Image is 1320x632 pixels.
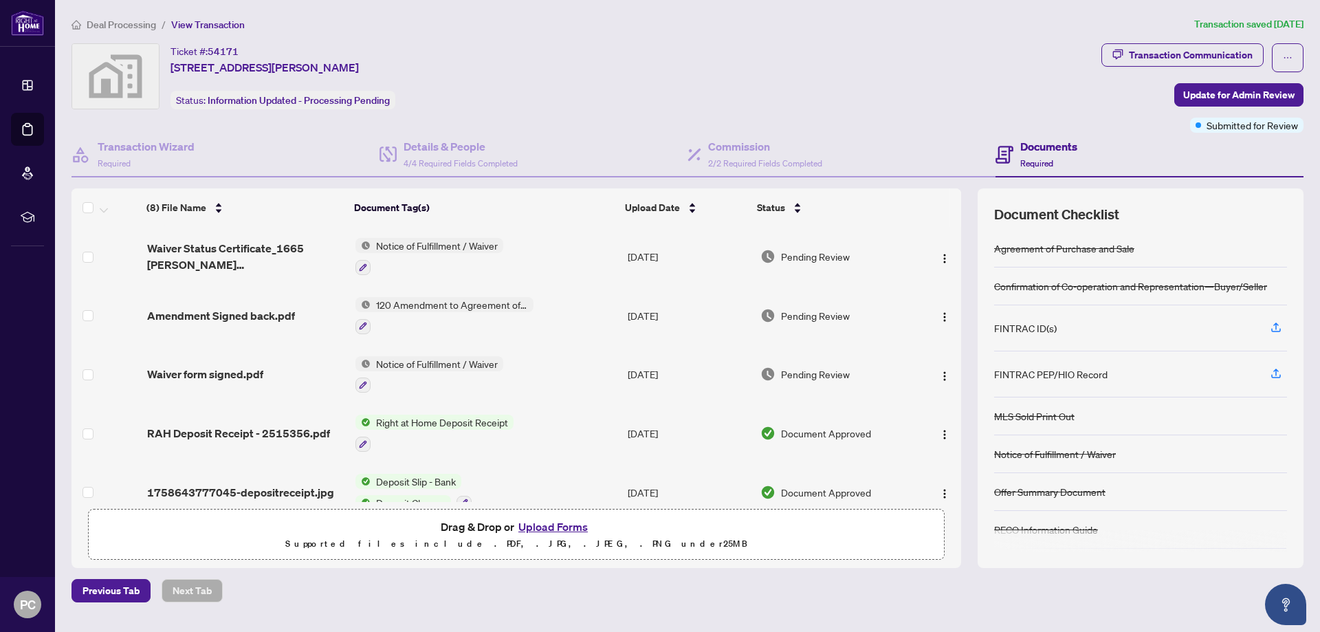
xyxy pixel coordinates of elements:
[939,488,950,499] img: Logo
[760,485,775,500] img: Document Status
[622,404,755,463] td: [DATE]
[934,481,956,503] button: Logo
[934,305,956,327] button: Logo
[82,580,140,602] span: Previous Tab
[622,227,755,286] td: [DATE]
[1207,118,1298,133] span: Submitted for Review
[1020,138,1077,155] h4: Documents
[371,238,503,253] span: Notice of Fulfillment / Waiver
[441,518,592,536] span: Drag & Drop or
[934,246,956,268] button: Logo
[939,312,950,323] img: Logo
[757,200,785,215] span: Status
[355,474,472,511] button: Status IconDeposit Slip - BankStatus IconDeposit Cheque
[355,297,371,312] img: Status Icon
[781,485,871,500] span: Document Approved
[355,238,503,275] button: Status IconNotice of Fulfillment / Waiver
[208,94,390,107] span: Information Updated - Processing Pending
[1174,83,1303,107] button: Update for Admin Review
[98,138,195,155] h4: Transaction Wizard
[355,474,371,489] img: Status Icon
[781,426,871,441] span: Document Approved
[708,158,822,168] span: 2/2 Required Fields Completed
[781,308,850,323] span: Pending Review
[708,138,822,155] h4: Commission
[1020,158,1053,168] span: Required
[170,91,395,109] div: Status:
[939,429,950,440] img: Logo
[404,158,518,168] span: 4/4 Required Fields Completed
[162,579,223,602] button: Next Tab
[994,320,1057,336] div: FINTRAC ID(s)
[514,518,592,536] button: Upload Forms
[147,425,330,442] span: RAH Deposit Receipt - 2515356.pdf
[371,356,503,371] span: Notice of Fulfillment / Waiver
[994,279,1267,294] div: Confirmation of Co-operation and Representation—Buyer/Seller
[355,356,503,393] button: Status IconNotice of Fulfillment / Waiver
[371,474,461,489] span: Deposit Slip - Bank
[97,536,936,552] p: Supported files include .PDF, .JPG, .JPEG, .PNG under 25 MB
[20,595,36,614] span: PC
[146,200,206,215] span: (8) File Name
[939,371,950,382] img: Logo
[11,10,44,36] img: logo
[994,484,1105,499] div: Offer Summary Document
[760,249,775,264] img: Document Status
[994,408,1075,424] div: MLS Sold Print Out
[208,45,239,58] span: 54171
[781,249,850,264] span: Pending Review
[141,188,348,227] th: (8) File Name
[170,59,359,76] span: [STREET_ADDRESS][PERSON_NAME]
[71,579,151,602] button: Previous Tab
[751,188,912,227] th: Status
[371,297,533,312] span: 120 Amendment to Agreement of Purchase and Sale
[994,205,1119,224] span: Document Checklist
[355,415,514,452] button: Status IconRight at Home Deposit Receipt
[98,158,131,168] span: Required
[994,367,1108,382] div: FINTRAC PEP/HIO Record
[622,286,755,345] td: [DATE]
[147,366,263,382] span: Waiver form signed.pdf
[994,241,1134,256] div: Agreement of Purchase and Sale
[72,44,159,109] img: svg%3e
[355,297,533,334] button: Status Icon120 Amendment to Agreement of Purchase and Sale
[371,415,514,430] span: Right at Home Deposit Receipt
[934,422,956,444] button: Logo
[170,43,239,59] div: Ticket #:
[87,19,156,31] span: Deal Processing
[355,495,371,510] img: Status Icon
[934,363,956,385] button: Logo
[1265,584,1306,625] button: Open asap
[355,415,371,430] img: Status Icon
[622,345,755,404] td: [DATE]
[1283,53,1292,63] span: ellipsis
[89,510,944,560] span: Drag & Drop orUpload FormsSupported files include .PDF, .JPG, .JPEG, .PNG under25MB
[619,188,751,227] th: Upload Date
[147,240,344,273] span: Waiver Status Certificate_1665 [PERSON_NAME][GEOGRAPHIC_DATA]pdf
[625,200,680,215] span: Upload Date
[371,495,451,510] span: Deposit Cheque
[622,463,755,522] td: [DATE]
[939,253,950,264] img: Logo
[349,188,620,227] th: Document Tag(s)
[355,238,371,253] img: Status Icon
[994,446,1116,461] div: Notice of Fulfillment / Waiver
[994,522,1098,537] div: RECO Information Guide
[147,484,334,501] span: 1758643777045-depositreceipt.jpg
[781,367,850,382] span: Pending Review
[147,307,295,324] span: Amendment Signed back.pdf
[1129,44,1253,66] div: Transaction Communication
[760,367,775,382] img: Document Status
[162,17,166,32] li: /
[71,20,81,30] span: home
[760,426,775,441] img: Document Status
[171,19,245,31] span: View Transaction
[404,138,518,155] h4: Details & People
[1183,84,1295,106] span: Update for Admin Review
[760,308,775,323] img: Document Status
[355,356,371,371] img: Status Icon
[1101,43,1264,67] button: Transaction Communication
[1194,17,1303,32] article: Transaction saved [DATE]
